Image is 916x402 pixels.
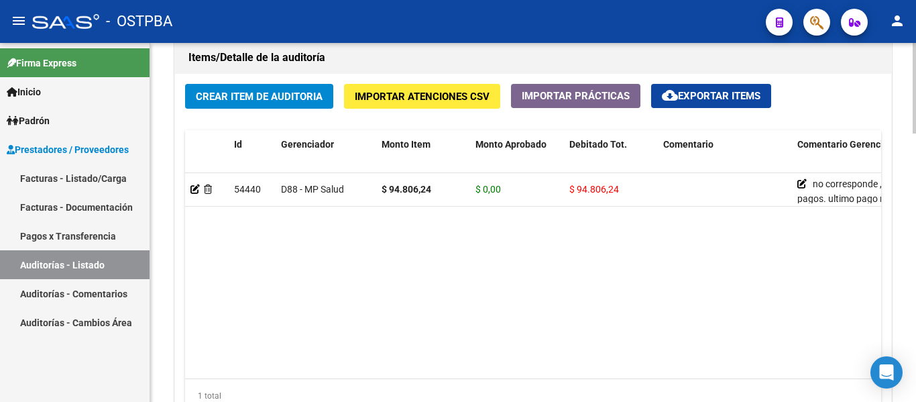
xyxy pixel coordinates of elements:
button: Crear Item de Auditoria [185,84,333,109]
span: Monto Item [382,139,431,150]
span: Monto Aprobado [475,139,547,150]
button: Importar Atenciones CSV [344,84,500,109]
span: Crear Item de Auditoria [196,91,323,103]
span: Comentario Gerenciador [797,139,903,150]
h1: Items/Detalle de la auditoría [188,47,878,68]
div: Open Intercom Messenger [870,356,903,389]
span: Comentario [663,139,713,150]
span: Prestadores / Proveedores [7,142,129,157]
mat-icon: person [889,13,905,29]
span: Exportar Items [662,90,760,102]
span: Id [234,139,242,150]
span: Importar Prácticas [522,90,630,102]
span: Gerenciador [281,139,334,150]
button: Exportar Items [651,84,771,108]
span: Inicio [7,85,41,99]
span: no corresponde , falta de pagos. ultimo pago mes 02/2025. [797,179,915,220]
span: Firma Express [7,56,76,70]
datatable-header-cell: Comentario [658,130,792,189]
datatable-header-cell: Gerenciador [276,130,376,189]
strong: $ 94.806,24 [382,184,431,195]
span: - OSTPBA [106,7,172,36]
mat-icon: cloud_download [662,87,678,103]
datatable-header-cell: Id [229,130,276,189]
span: $ 94.806,24 [569,184,619,195]
span: Padrón [7,113,50,128]
span: 54440 [234,184,261,195]
span: $ 0,00 [475,184,501,195]
span: Importar Atenciones CSV [355,91,490,103]
span: D88 - MP Salud [281,184,344,195]
datatable-header-cell: Monto Item [376,130,470,189]
span: Debitado Tot. [569,139,627,150]
mat-icon: menu [11,13,27,29]
datatable-header-cell: Monto Aprobado [470,130,564,189]
button: Importar Prácticas [511,84,640,108]
datatable-header-cell: Debitado Tot. [564,130,658,189]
